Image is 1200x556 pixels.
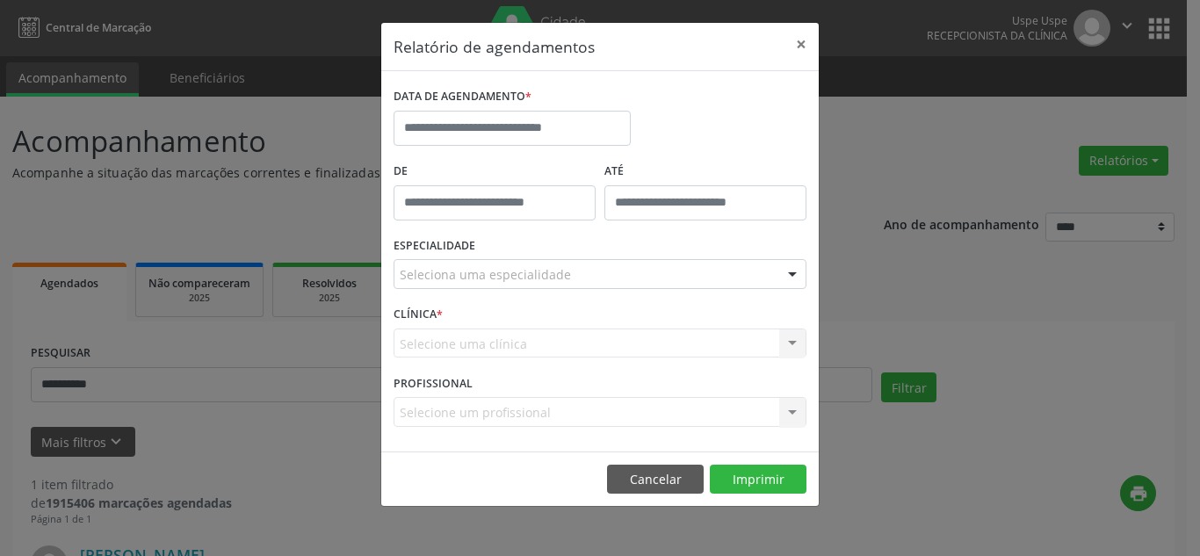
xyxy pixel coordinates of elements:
label: DATA DE AGENDAMENTO [394,83,531,111]
button: Cancelar [607,465,704,495]
span: Seleciona uma especialidade [400,265,571,284]
h5: Relatório de agendamentos [394,35,595,58]
button: Close [784,23,819,66]
label: CLÍNICA [394,301,443,329]
button: Imprimir [710,465,806,495]
label: PROFISSIONAL [394,370,473,397]
label: ATÉ [604,158,806,185]
label: ESPECIALIDADE [394,233,475,260]
label: De [394,158,596,185]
